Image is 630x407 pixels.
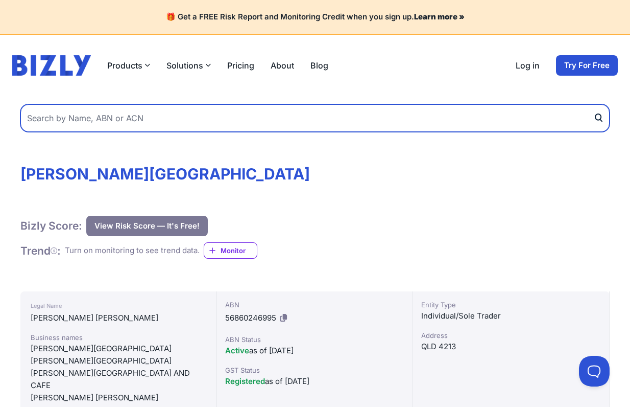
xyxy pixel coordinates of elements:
[107,59,150,72] button: Products
[227,59,254,72] a: Pricing
[31,300,206,312] div: Legal Name
[225,334,405,345] div: ABN Status
[225,365,405,375] div: GST Status
[20,104,610,132] input: Search by Name, ABN or ACN
[421,310,601,322] div: Individual/Sole Trader
[31,332,206,343] div: Business names
[31,343,206,355] div: [PERSON_NAME][GEOGRAPHIC_DATA]
[221,245,257,256] span: Monitor
[225,313,276,323] span: 56860246995
[556,55,618,76] a: Try For Free
[20,165,610,183] h1: [PERSON_NAME][GEOGRAPHIC_DATA]
[579,356,610,387] iframe: Toggle Customer Support
[421,330,601,341] div: Address
[204,242,257,259] a: Monitor
[421,341,601,353] div: QLD 4213
[166,59,211,72] button: Solutions
[225,375,405,388] div: as of [DATE]
[31,392,206,404] div: [PERSON_NAME] [PERSON_NAME]
[271,59,294,72] a: About
[225,345,405,357] div: as of [DATE]
[86,216,208,236] button: View Risk Score — It's Free!
[31,312,206,324] div: [PERSON_NAME] [PERSON_NAME]
[65,245,200,257] div: Turn on monitoring to see trend data.
[225,376,265,386] span: Registered
[421,300,601,310] div: Entity Type
[20,244,61,258] h1: Trend :
[31,355,206,367] div: [PERSON_NAME][GEOGRAPHIC_DATA]
[12,12,618,22] h4: 🎁 Get a FREE Risk Report and Monitoring Credit when you sign up.
[225,346,249,355] span: Active
[414,12,465,21] a: Learn more »
[20,219,82,233] h1: Bizly Score:
[225,300,405,310] div: ABN
[310,59,328,72] a: Blog
[516,59,540,72] a: Log in
[31,367,206,392] div: [PERSON_NAME][GEOGRAPHIC_DATA] AND CAFE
